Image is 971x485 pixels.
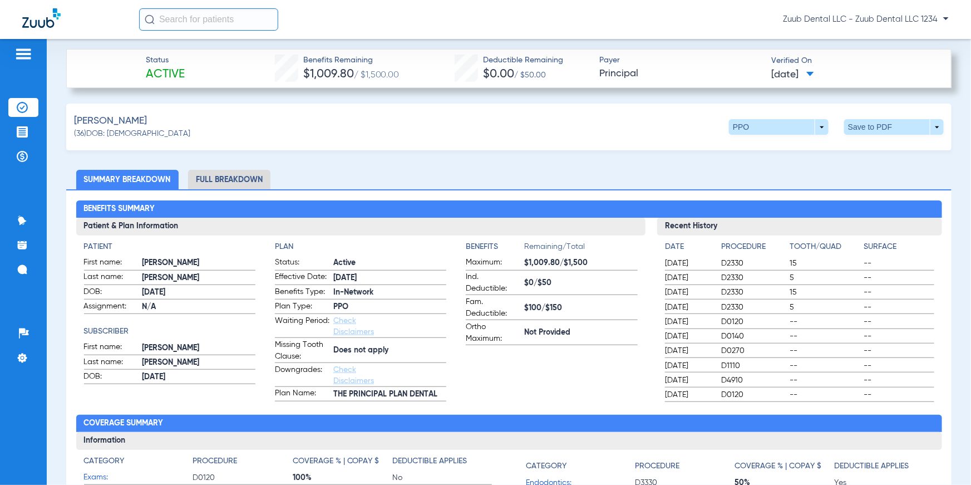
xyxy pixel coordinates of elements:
[84,341,139,355] span: First name:
[721,258,786,269] span: D2330
[84,371,139,384] span: DOB:
[665,360,712,371] span: [DATE]
[735,460,821,472] h4: Coverage % | Copay $
[145,14,155,25] img: Search Icon
[864,316,934,327] span: --
[84,271,139,285] span: Last name:
[635,455,735,476] app-breakdown-title: Procedure
[466,271,520,295] span: Ind. Deductible:
[790,360,860,371] span: --
[514,71,546,79] span: / $50.00
[790,302,860,313] span: 5
[665,345,712,356] span: [DATE]
[665,302,712,313] span: [DATE]
[524,241,637,257] span: Remaining/Total
[333,317,374,336] a: Check Disclaimers
[721,272,786,283] span: D2330
[526,460,566,472] h4: Category
[721,316,786,327] span: D0120
[834,455,934,476] app-breakdown-title: Deductible Applies
[665,316,712,327] span: [DATE]
[864,241,934,257] app-breakdown-title: Surface
[600,67,762,81] span: Principal
[665,272,712,283] span: [DATE]
[139,8,278,31] input: Search for patients
[275,301,329,314] span: Plan Type:
[790,316,860,327] span: --
[721,360,786,371] span: D1110
[275,241,446,253] h4: Plan
[142,371,255,383] span: [DATE]
[665,241,712,257] app-breakdown-title: Date
[392,455,467,467] h4: Deductible Applies
[864,360,934,371] span: --
[84,326,255,337] app-breakdown-title: Subscriber
[84,455,193,471] app-breakdown-title: Category
[392,472,492,483] span: No
[864,287,934,298] span: --
[790,345,860,356] span: --
[790,389,860,400] span: --
[84,472,193,483] span: Exams:
[333,257,446,269] span: Active
[721,241,786,253] h4: Procedure
[303,55,400,66] span: Benefits Remaining
[466,296,520,320] span: Fam. Deductible:
[22,8,61,28] img: Zuub Logo
[771,55,933,67] span: Verified On
[84,286,139,300] span: DOB:
[142,357,255,369] span: [PERSON_NAME]
[524,257,637,269] span: $1,009.80/$1,500
[333,389,446,400] span: THE PRINCIPAL PLAN DENTAL
[524,302,637,314] span: $100/$150
[76,200,942,218] h2: Benefits Summary
[142,301,255,313] span: N/A
[864,331,934,342] span: --
[76,415,942,433] h2: Coverage Summary
[466,257,520,270] span: Maximum:
[333,272,446,284] span: [DATE]
[84,301,139,314] span: Assignment:
[665,375,712,386] span: [DATE]
[354,71,400,80] span: / $1,500.00
[864,345,934,356] span: --
[275,388,329,401] span: Plan Name:
[333,366,374,385] a: Check Disclaimers
[864,258,934,269] span: --
[790,241,860,253] h4: Tooth/Quad
[657,218,942,236] h3: Recent History
[790,287,860,298] span: 15
[76,170,179,189] li: Summary Breakdown
[275,315,329,337] span: Waiting Period:
[293,455,379,467] h4: Coverage % | Copay $
[333,301,446,313] span: PPO
[915,432,971,485] iframe: Chat Widget
[844,119,944,135] button: Save to PDF
[146,67,185,82] span: Active
[721,287,786,298] span: D2330
[721,331,786,342] span: D0140
[193,455,293,471] app-breakdown-title: Procedure
[142,272,255,284] span: [PERSON_NAME]
[721,345,786,356] span: D0270
[721,241,786,257] app-breakdown-title: Procedure
[864,389,934,400] span: --
[84,356,139,370] span: Last name:
[188,170,270,189] li: Full Breakdown
[524,277,637,289] span: $0/$50
[790,375,860,386] span: --
[142,342,255,354] span: [PERSON_NAME]
[834,460,909,472] h4: Deductible Applies
[721,302,786,313] span: D2330
[84,241,255,253] h4: Patient
[483,68,514,80] span: $0.00
[466,241,524,253] h4: Benefits
[665,241,712,253] h4: Date
[735,455,834,476] app-breakdown-title: Coverage % | Copay $
[333,345,446,356] span: Does not apply
[74,128,190,140] span: (36) DOB: [DEMOGRAPHIC_DATA]
[483,55,563,66] span: Deductible Remaining
[84,257,139,270] span: First name:
[600,55,762,66] span: Payer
